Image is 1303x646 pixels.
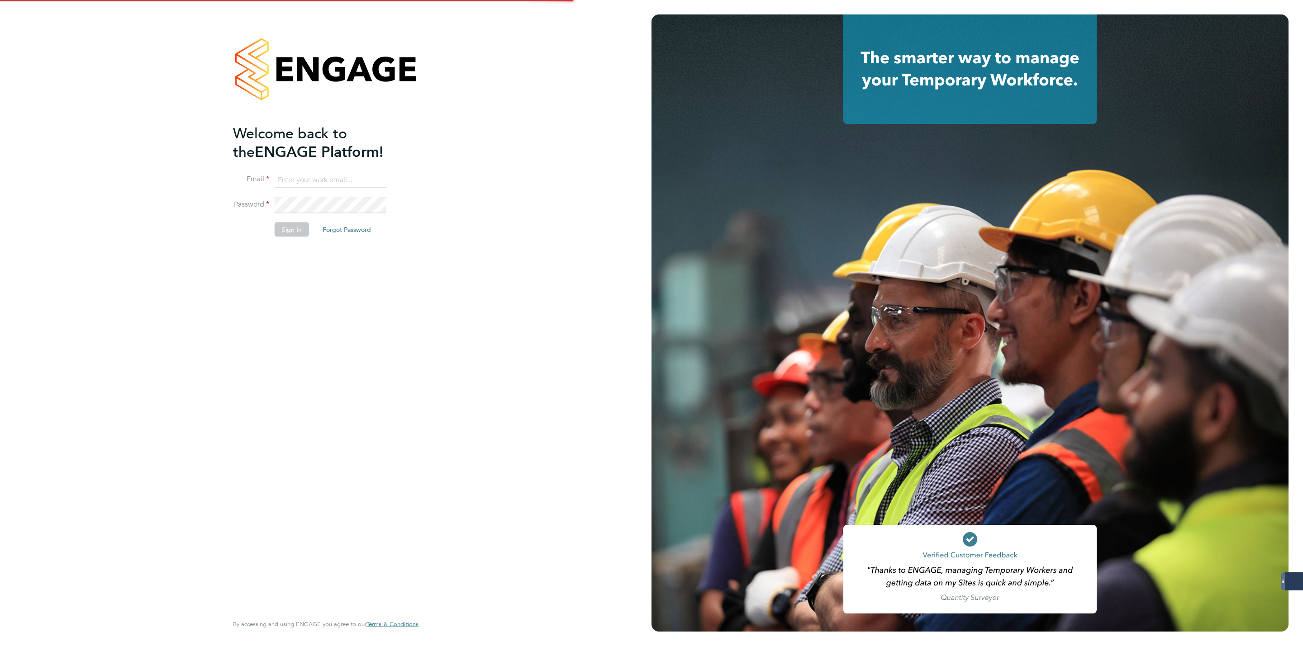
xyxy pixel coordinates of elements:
[275,222,309,237] button: Sign In
[275,172,386,188] input: Enter your work email...
[366,621,418,628] a: Terms & Conditions
[233,124,409,161] h2: ENGAGE Platform!
[233,620,418,628] span: By accessing and using ENGAGE you agree to our
[233,174,269,184] label: Email
[233,200,269,209] label: Password
[233,124,347,160] span: Welcome back to the
[315,222,378,237] button: Forgot Password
